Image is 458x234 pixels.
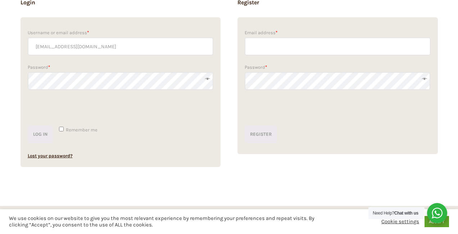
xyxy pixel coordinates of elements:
label: Password [245,63,431,72]
label: Username or email address [28,28,214,37]
strong: Chat with us [394,211,418,216]
a: Lost your password? [28,153,73,158]
div: We use cookies on our website to give you the most relevant experience by remembering your prefer... [9,215,317,228]
input: Remember me [59,127,64,131]
span: Remember me [66,127,98,132]
iframe: reCAPTCHA [28,94,137,122]
label: Email address [245,28,431,37]
button: Register [245,125,277,143]
a: ACCEPT [425,216,449,227]
button: Log in [28,125,53,143]
iframe: reCAPTCHA [245,94,354,122]
a: Cookie settings [381,219,419,225]
span: Need Help? [373,211,418,216]
label: Password [28,63,214,72]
